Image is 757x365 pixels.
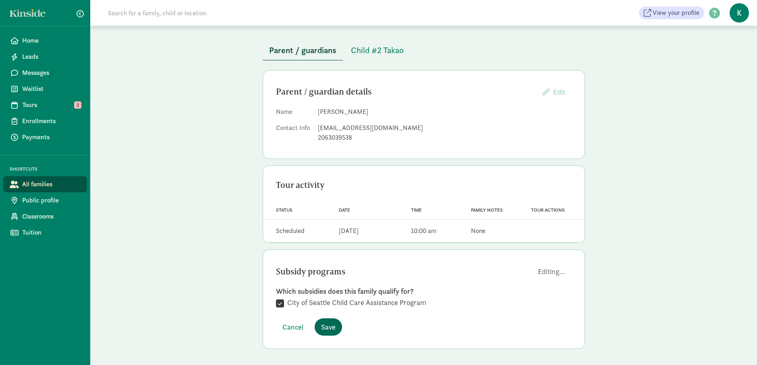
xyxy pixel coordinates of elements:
span: Status [276,207,292,213]
dt: Contact Info [276,123,311,146]
span: 2 [74,101,81,109]
label: Which subsidies does this family qualify for? [276,287,572,296]
span: Classrooms [22,212,81,221]
span: Tuition [22,228,81,237]
span: Editing... [538,266,565,277]
div: 2063039538 [318,133,572,142]
a: Enrollments [3,113,87,129]
span: Date [339,207,350,213]
label: City of Seattle Child Care Assistance Program [284,298,426,307]
div: [DATE] [339,226,359,236]
button: Editing... [531,263,572,280]
span: Home [22,36,81,45]
span: Family notes [471,207,503,213]
button: Cancel [276,318,310,336]
div: Parent / guardian details [276,85,536,98]
div: Scheduled [276,226,305,236]
span: Tours [22,100,81,110]
a: Home [3,33,87,49]
a: Parent / guardians [263,46,343,55]
span: View your profile [653,8,699,18]
iframe: Chat Widget [717,326,757,365]
dd: [PERSON_NAME] [318,107,572,117]
a: View your profile [639,6,704,19]
button: Parent / guardians [263,41,343,60]
div: [EMAIL_ADDRESS][DOMAIN_NAME] [318,123,572,133]
a: Public profile [3,192,87,208]
span: Tour actions [531,207,565,213]
a: Leads [3,49,87,65]
div: None [471,226,485,236]
span: Cancel [282,322,303,332]
span: Payments [22,132,81,142]
div: Tour activity [276,179,572,192]
span: Leads [22,52,81,62]
dt: Name [276,107,311,120]
a: Tours 2 [3,97,87,113]
span: Public profile [22,196,81,205]
button: Edit [536,83,572,101]
span: Waitlist [22,84,81,94]
span: Messages [22,68,81,78]
span: K [730,3,749,23]
button: Save [315,318,342,336]
a: Classrooms [3,208,87,225]
div: 10:00 am [411,226,436,236]
button: Child #2 Takao [344,41,410,60]
a: Payments [3,129,87,145]
a: Waitlist [3,81,87,97]
a: Tuition [3,225,87,241]
div: Subsidy programs [276,265,531,278]
span: Enrollments [22,116,81,126]
input: Search for a family, child or location [103,5,329,21]
span: Edit [553,87,565,97]
a: All families [3,176,87,192]
span: All families [22,179,81,189]
a: Child #2 Takao [344,46,410,55]
span: Save [321,322,336,332]
span: Child #2 Takao [351,44,404,57]
a: Messages [3,65,87,81]
span: Time [411,207,422,213]
span: Parent / guardians [269,44,336,57]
